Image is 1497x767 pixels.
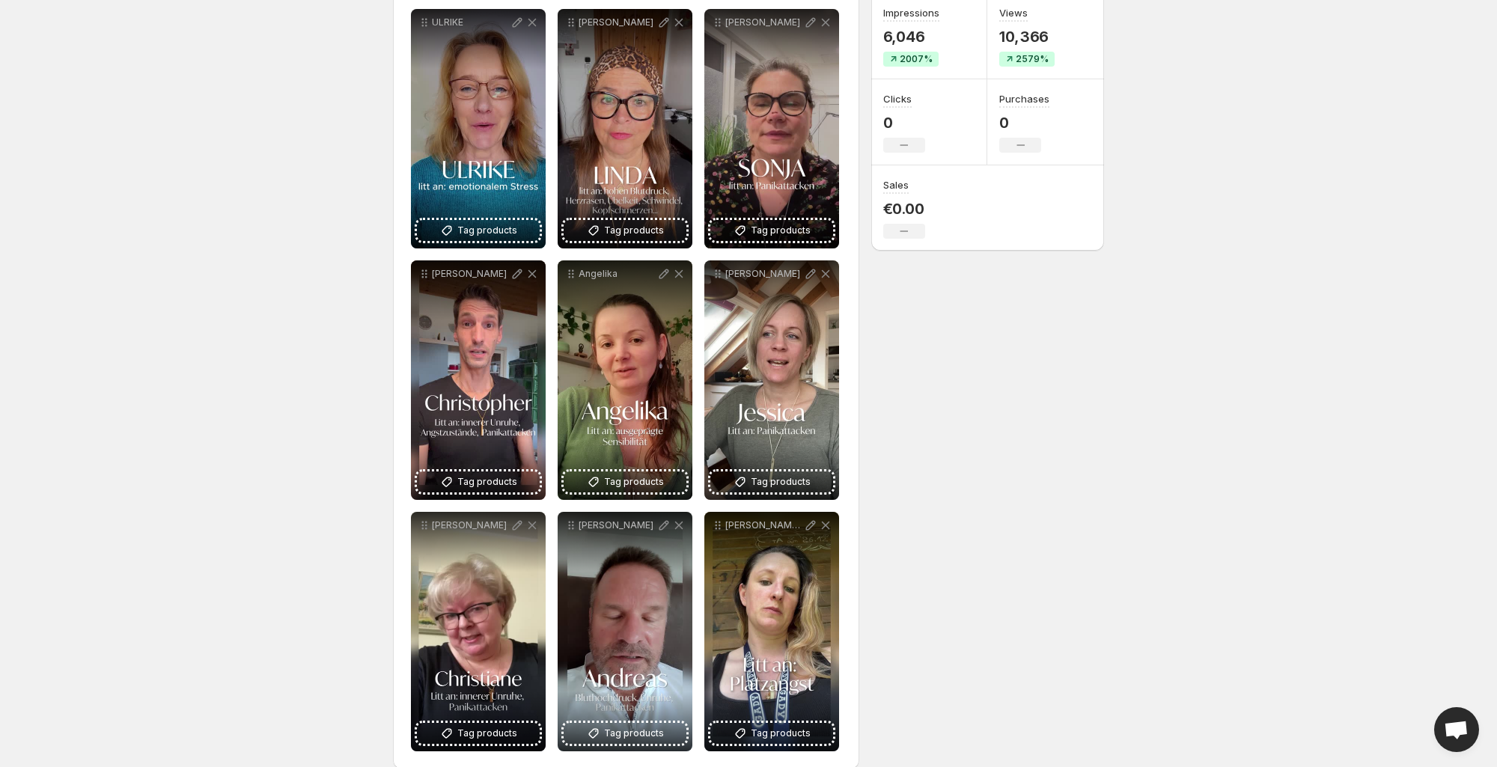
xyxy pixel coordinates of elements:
button: Tag products [564,723,686,744]
span: 2007% [900,53,933,65]
div: [PERSON_NAME] NewTag products [704,512,839,751]
a: Open chat [1434,707,1479,752]
p: [PERSON_NAME] [725,16,803,28]
div: [PERSON_NAME]Tag products [411,260,546,500]
button: Tag products [417,723,540,744]
span: Tag products [604,726,664,741]
p: Angelika [579,268,656,280]
p: [PERSON_NAME] [579,16,656,28]
h3: Views [999,5,1028,20]
span: Tag products [457,474,517,489]
h3: Impressions [883,5,939,20]
button: Tag products [564,220,686,241]
span: Tag products [751,474,811,489]
span: Tag products [457,223,517,238]
span: Tag products [457,726,517,741]
span: 2579% [1016,53,1049,65]
div: [PERSON_NAME]Tag products [558,512,692,751]
div: ULRIKETag products [411,9,546,248]
span: Tag products [604,223,664,238]
p: [PERSON_NAME] [432,268,510,280]
span: Tag products [604,474,664,489]
p: 6,046 [883,28,939,46]
button: Tag products [417,220,540,241]
h3: Clicks [883,91,912,106]
p: [PERSON_NAME] [579,519,656,531]
button: Tag products [710,723,833,744]
button: Tag products [710,471,833,492]
h3: Purchases [999,91,1049,106]
span: Tag products [751,223,811,238]
button: Tag products [417,471,540,492]
p: 0 [883,114,925,132]
p: 0 [999,114,1049,132]
h3: Sales [883,177,909,192]
div: [PERSON_NAME]Tag products [558,9,692,248]
span: Tag products [751,726,811,741]
p: €0.00 [883,200,925,218]
p: ULRIKE [432,16,510,28]
button: Tag products [564,471,686,492]
button: Tag products [710,220,833,241]
p: [PERSON_NAME] [432,519,510,531]
p: [PERSON_NAME] [725,268,803,280]
p: [PERSON_NAME] New [725,519,803,531]
div: [PERSON_NAME]Tag products [704,260,839,500]
div: AngelikaTag products [558,260,692,500]
div: [PERSON_NAME]Tag products [411,512,546,751]
p: 10,366 [999,28,1055,46]
div: [PERSON_NAME]Tag products [704,9,839,248]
